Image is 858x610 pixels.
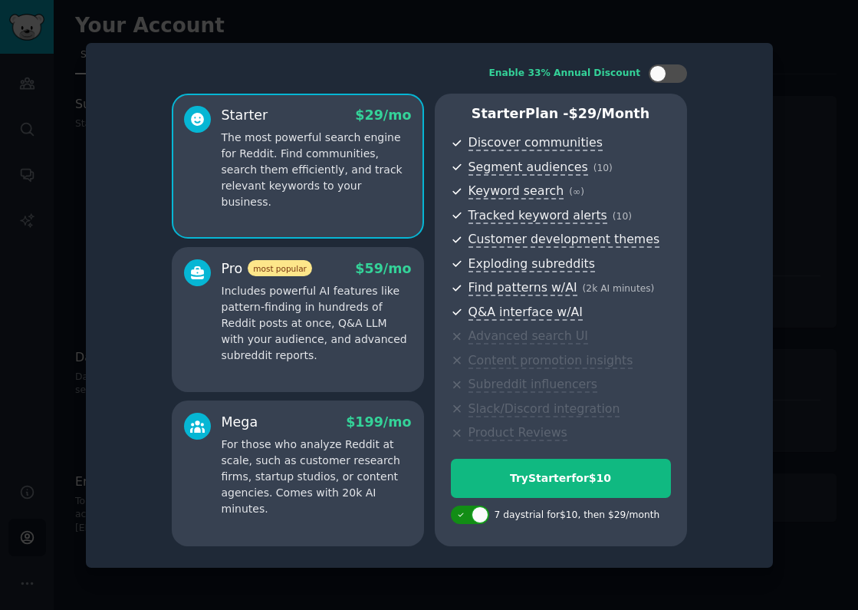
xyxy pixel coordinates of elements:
button: TryStarterfor$10 [451,459,671,498]
span: Subreddit influencers [468,377,597,393]
span: Slack/Discord integration [468,401,620,417]
div: Pro [222,259,312,279]
span: Advanced search UI [468,328,588,345]
p: For those who analyze Reddit at scale, such as customer research firms, startup studios, or conte... [222,437,412,517]
div: 7 days trial for $10 , then $ 29 /month [495,509,660,523]
span: Exploding subreddits [468,256,595,272]
span: $ 59 /mo [355,261,411,276]
span: $ 29 /month [569,106,650,121]
div: Try Starter for $10 [452,470,670,486]
span: $ 199 /mo [346,414,411,430]
div: Enable 33% Annual Discount [489,67,641,81]
span: Customer development themes [468,232,660,248]
p: Includes powerful AI features like pattern-finding in hundreds of Reddit posts at once, Q&A LLM w... [222,283,412,364]
p: Starter Plan - [451,104,671,124]
span: ( 2k AI minutes ) [583,283,655,294]
div: Starter [222,106,268,125]
span: Find patterns w/AI [468,280,577,296]
span: ( 10 ) [593,163,613,173]
span: Tracked keyword alerts [468,208,607,224]
span: ( ∞ ) [569,186,584,197]
span: Keyword search [468,183,564,199]
span: Segment audiences [468,160,588,176]
span: $ 29 /mo [355,107,411,123]
span: most popular [248,260,312,276]
span: Product Reviews [468,425,567,441]
p: The most powerful search engine for Reddit. Find communities, search them efficiently, and track ... [222,130,412,210]
span: Q&A interface w/AI [468,305,583,321]
span: ( 10 ) [613,211,632,222]
span: Discover communities [468,135,603,151]
div: Mega [222,413,258,432]
span: Content promotion insights [468,353,633,369]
